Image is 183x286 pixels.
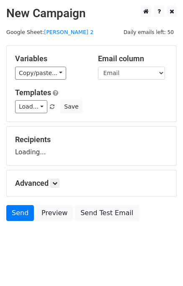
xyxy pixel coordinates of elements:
a: Copy/paste... [15,67,66,80]
span: Daily emails left: 50 [121,28,177,37]
h2: New Campaign [6,6,177,21]
small: Google Sheet: [6,29,93,35]
h5: Email column [98,54,168,63]
a: Load... [15,100,47,113]
h5: Recipients [15,135,168,144]
a: Send Test Email [75,205,139,221]
div: Loading... [15,135,168,157]
a: Templates [15,88,51,97]
a: Daily emails left: 50 [121,29,177,35]
h5: Advanced [15,179,168,188]
h5: Variables [15,54,85,63]
a: Preview [36,205,73,221]
a: [PERSON_NAME] 2 [44,29,93,35]
button: Save [60,100,82,113]
a: Send [6,205,34,221]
